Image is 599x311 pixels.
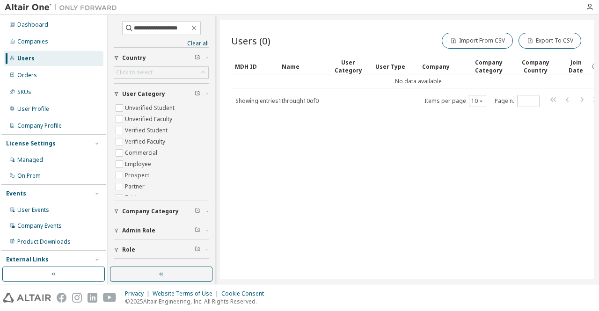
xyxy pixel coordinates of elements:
[125,114,174,125] label: Unverified Faculty
[116,69,153,76] div: Click to select
[282,59,321,74] div: Name
[424,95,486,107] span: Items per page
[17,105,49,113] div: User Profile
[442,33,513,49] button: Import From CSV
[235,59,274,74] div: MDH ID
[17,238,71,246] div: Product Downloads
[125,297,270,305] p: © 2025 Altair Engineering, Inc. All Rights Reserved.
[114,201,209,222] button: Company Category
[562,58,589,74] span: Join Date
[125,170,151,181] label: Prospect
[195,227,200,234] span: Clear filter
[231,34,270,47] span: Users (0)
[195,246,200,253] span: Clear filter
[88,293,97,303] img: linkedin.svg
[103,293,117,303] img: youtube.svg
[329,58,368,74] div: User Category
[122,265,149,273] span: Join Date
[375,59,415,74] div: User Type
[195,208,200,215] span: Clear filter
[125,181,146,192] label: Partner
[125,290,153,297] div: Privacy
[195,265,200,273] span: Clear filter
[519,33,581,49] button: Export To CSV
[17,222,62,230] div: Company Events
[469,58,508,74] div: Company Category
[422,59,461,74] div: Company
[3,293,51,303] img: altair_logo.svg
[57,293,66,303] img: facebook.svg
[17,88,31,96] div: SKUs
[17,122,62,130] div: Company Profile
[114,48,209,68] button: Country
[114,40,209,47] a: Clear all
[125,125,169,136] label: Verified Student
[114,67,208,78] div: Click to select
[6,256,49,263] div: External Links
[125,102,176,114] label: Unverified Student
[221,290,270,297] div: Cookie Consent
[5,3,122,12] img: Altair One
[72,293,82,303] img: instagram.svg
[17,72,37,79] div: Orders
[114,239,209,260] button: Role
[6,190,26,197] div: Events
[17,55,35,62] div: Users
[153,290,221,297] div: Website Terms of Use
[122,90,165,98] span: User Category
[122,54,146,62] span: Country
[471,97,484,105] button: 10
[125,136,167,147] label: Verified Faculty
[125,192,139,203] label: Trial
[495,95,540,107] span: Page n.
[6,140,56,147] div: License Settings
[125,147,159,159] label: Commercial
[125,159,153,170] label: Employee
[195,90,200,98] span: Clear filter
[17,206,49,214] div: User Events
[114,220,209,241] button: Admin Role
[235,97,319,105] span: Showing entries 1 through 10 of 0
[17,156,43,164] div: Managed
[122,246,135,253] span: Role
[114,84,209,104] button: User Category
[195,54,200,62] span: Clear filter
[17,21,48,29] div: Dashboard
[17,38,48,45] div: Companies
[17,172,41,180] div: On Prem
[516,58,555,74] div: Company Country
[122,227,155,234] span: Admin Role
[122,208,179,215] span: Company Category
